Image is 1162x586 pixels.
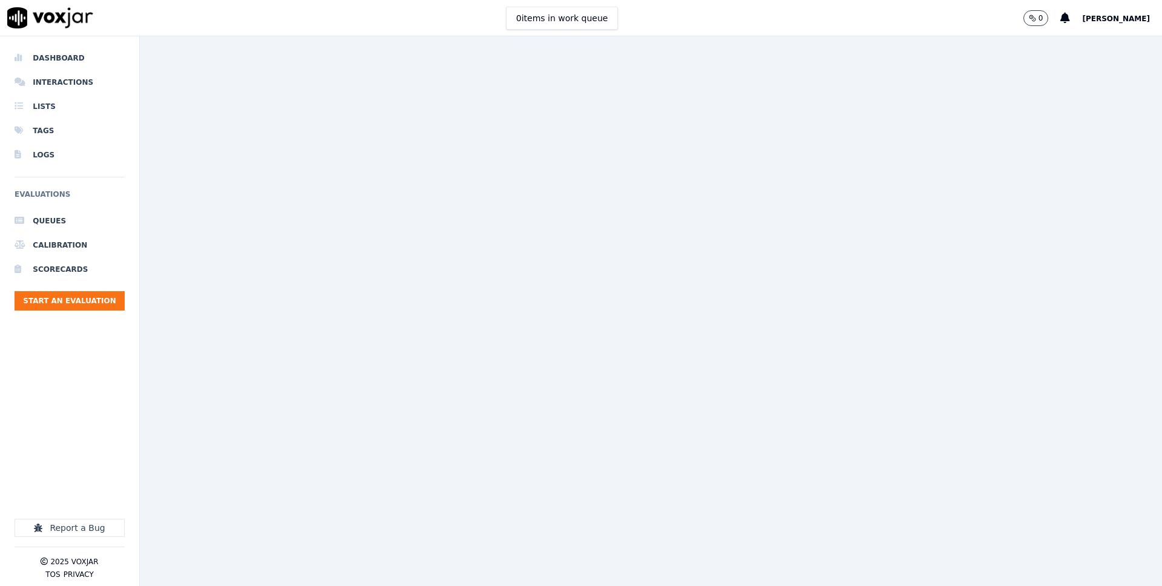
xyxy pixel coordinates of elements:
button: Privacy [64,570,94,579]
button: 0 [1023,10,1049,26]
a: Dashboard [15,46,125,70]
button: 0items in work queue [506,7,619,30]
a: Lists [15,94,125,119]
a: Calibration [15,233,125,257]
a: Interactions [15,70,125,94]
span: [PERSON_NAME] [1082,15,1150,23]
button: Report a Bug [15,519,125,537]
p: 0 [1039,13,1043,23]
p: 2025 Voxjar [50,557,98,567]
a: Scorecards [15,257,125,281]
a: Tags [15,119,125,143]
a: Queues [15,209,125,233]
button: [PERSON_NAME] [1082,11,1162,25]
h6: Evaluations [15,187,125,209]
img: voxjar logo [7,7,93,28]
a: Logs [15,143,125,167]
button: TOS [45,570,60,579]
button: Start an Evaluation [15,291,125,311]
button: 0 [1023,10,1061,26]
